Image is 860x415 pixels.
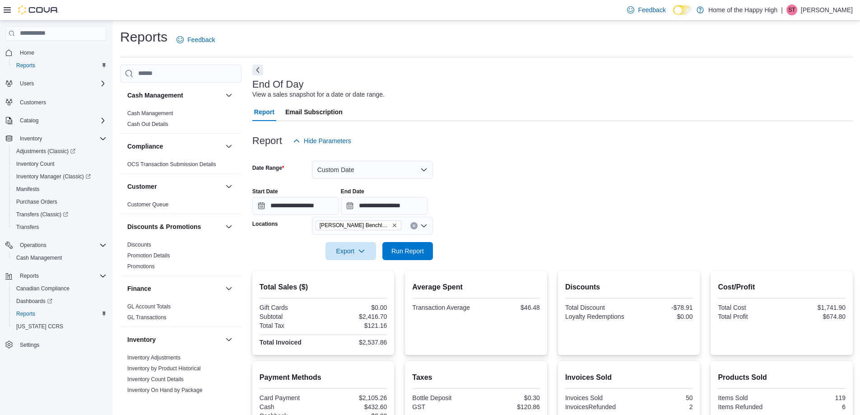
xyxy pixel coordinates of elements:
span: Canadian Compliance [16,285,70,292]
span: Inventory [16,133,107,144]
button: Reports [9,308,110,320]
a: Feedback [623,1,669,19]
button: Compliance [127,142,222,151]
span: Operations [16,240,107,251]
a: Reports [13,60,39,71]
span: Inventory Count [16,160,55,168]
h2: Payment Methods [260,372,387,383]
h2: Cost/Profit [718,282,846,293]
div: GST [412,403,474,410]
div: $432.60 [325,403,387,410]
span: Hinton - Hinton Benchlands - Fire & Flower [316,220,401,230]
span: Dashboards [16,298,52,305]
button: Purchase Orders [9,196,110,208]
button: Reports [16,270,42,281]
button: Users [16,78,37,89]
h3: Inventory [127,335,156,344]
h3: Cash Management [127,91,183,100]
div: Items Refunded [718,403,780,410]
div: $2,105.26 [325,394,387,401]
button: Hide Parameters [289,132,355,150]
span: Transfers [13,222,107,233]
div: $121.16 [325,322,387,329]
button: Finance [127,284,222,293]
a: GL Transactions [127,314,167,321]
a: Adjustments (Classic) [9,145,110,158]
a: Purchase Orders [13,196,61,207]
div: Finance [120,301,242,326]
div: 2 [631,403,693,410]
div: Total Cost [718,304,780,311]
span: Cash Management [13,252,107,263]
div: 50 [631,394,693,401]
h3: End Of Day [252,79,304,90]
a: Inventory Manager (Classic) [9,170,110,183]
button: Run Report [382,242,433,260]
div: Total Profit [718,313,780,320]
button: Catalog [2,114,110,127]
div: Items Sold [718,394,780,401]
a: Customers [16,97,50,108]
a: Inventory On Hand by Package [127,387,203,393]
button: Compliance [223,141,234,152]
span: Users [16,78,107,89]
h3: Customer [127,182,157,191]
h3: Compliance [127,142,163,151]
a: Reports [13,308,39,319]
a: Manifests [13,184,43,195]
h3: Finance [127,284,151,293]
span: Cash Management [127,110,173,117]
span: Dashboards [13,296,107,307]
button: Reports [2,270,110,282]
button: Reports [9,59,110,72]
button: Users [2,77,110,90]
a: Transfers (Classic) [9,208,110,221]
span: Inventory Manager (Classic) [16,173,91,180]
span: Washington CCRS [13,321,107,332]
span: Inventory Count [13,159,107,169]
div: Cash [260,403,321,410]
span: Inventory [20,135,42,142]
span: Cash Out Details [127,121,168,128]
button: Inventory Count [9,158,110,170]
button: Open list of options [420,222,428,229]
span: Export [331,242,371,260]
h1: Reports [120,28,167,46]
a: Feedback [173,31,218,49]
h2: Invoices Sold [565,372,693,383]
span: Hide Parameters [304,136,351,145]
div: $0.30 [478,394,540,401]
a: Settings [16,340,43,350]
span: Reports [16,62,35,69]
a: Promotions [127,263,155,270]
button: Inventory [2,132,110,145]
a: Inventory Adjustments [127,354,181,361]
span: Customers [20,99,46,106]
div: $674.80 [784,313,846,320]
label: Start Date [252,188,278,195]
a: [US_STATE] CCRS [13,321,67,332]
span: Cash Management [16,254,62,261]
button: Discounts & Promotions [127,222,222,231]
button: Finance [223,283,234,294]
button: Cash Management [9,252,110,264]
span: Purchase Orders [13,196,107,207]
span: Catalog [16,115,107,126]
a: OCS Transaction Submission Details [127,161,216,168]
span: Users [20,80,34,87]
div: $2,416.70 [325,313,387,320]
span: Reports [13,60,107,71]
div: $0.00 [325,304,387,311]
a: Inventory Count Details [127,376,184,382]
div: Transaction Average [412,304,474,311]
div: Cash Management [120,108,242,133]
div: Customer [120,199,242,214]
div: Subtotal [260,313,321,320]
div: 119 [784,394,846,401]
span: Reports [13,308,107,319]
span: Home [20,49,34,56]
div: Total Discount [565,304,627,311]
